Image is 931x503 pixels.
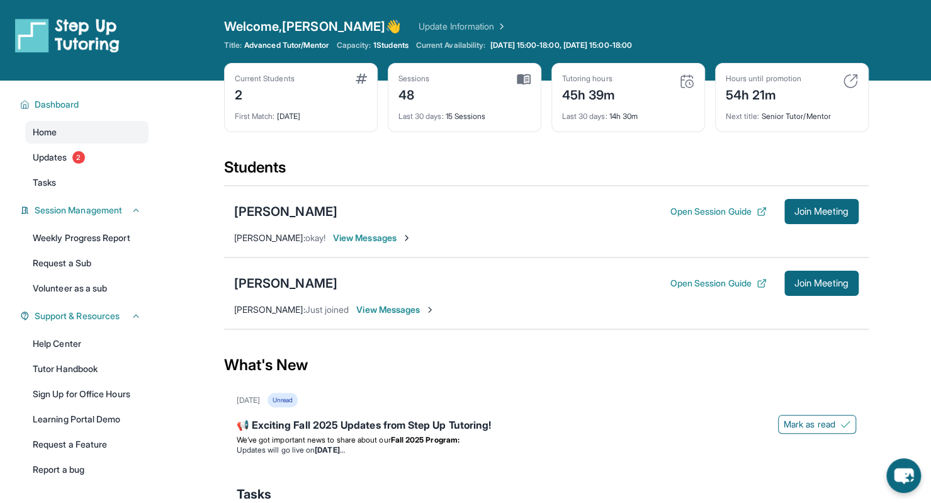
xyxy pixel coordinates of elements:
[398,104,531,122] div: 15 Sessions
[25,408,149,431] a: Learning Portal Demo
[425,305,435,315] img: Chevron-Right
[305,232,325,243] span: okay!
[778,415,856,434] button: Mark as read
[517,74,531,85] img: card
[235,74,295,84] div: Current Students
[726,84,801,104] div: 54h 21m
[373,40,409,50] span: 1 Students
[398,84,430,104] div: 48
[224,337,869,393] div: What's New
[840,419,850,429] img: Mark as read
[25,121,149,144] a: Home
[794,280,849,287] span: Join Meeting
[25,171,149,194] a: Tasks
[25,252,149,274] a: Request a Sub
[356,74,367,84] img: card
[305,304,349,315] span: Just joined
[237,445,856,455] li: Updates will go live on
[15,18,120,53] img: logo
[843,74,858,89] img: card
[237,395,260,405] div: [DATE]
[670,205,766,218] button: Open Session Guide
[562,74,616,84] div: Tutoring hours
[726,74,801,84] div: Hours until promotion
[670,277,766,290] button: Open Session Guide
[25,146,149,169] a: Updates2
[224,40,242,50] span: Title:
[268,393,298,407] div: Unread
[237,417,856,435] div: 📢 Exciting Fall 2025 Updates from Step Up Tutoring!
[224,18,402,35] span: Welcome, [PERSON_NAME] 👋
[488,40,635,50] a: [DATE] 15:00-18:00, [DATE] 15:00-18:00
[30,310,141,322] button: Support & Resources
[562,104,694,122] div: 14h 30m
[35,204,122,217] span: Session Management
[25,332,149,355] a: Help Center
[35,98,79,111] span: Dashboard
[886,458,921,493] button: chat-button
[784,271,859,296] button: Join Meeting
[25,383,149,405] a: Sign Up for Office Hours
[25,433,149,456] a: Request a Feature
[562,84,616,104] div: 45h 39m
[356,303,435,316] span: View Messages
[72,151,85,164] span: 2
[784,418,835,431] span: Mark as read
[33,126,57,138] span: Home
[398,74,430,84] div: Sessions
[490,40,632,50] span: [DATE] 15:00-18:00, [DATE] 15:00-18:00
[315,445,344,455] strong: [DATE]
[25,458,149,481] a: Report a bug
[391,435,460,444] strong: Fall 2025 Program:
[235,104,367,122] div: [DATE]
[237,435,391,444] span: We’ve got important news to share about our
[234,274,337,292] div: [PERSON_NAME]
[726,111,760,121] span: Next title :
[30,204,141,217] button: Session Management
[235,84,295,104] div: 2
[234,203,337,220] div: [PERSON_NAME]
[794,208,849,215] span: Join Meeting
[402,233,412,243] img: Chevron-Right
[35,310,120,322] span: Support & Resources
[33,176,56,189] span: Tasks
[562,111,607,121] span: Last 30 days :
[224,157,869,185] div: Students
[398,111,444,121] span: Last 30 days :
[336,40,371,50] span: Capacity:
[244,40,329,50] span: Advanced Tutor/Mentor
[416,40,485,50] span: Current Availability:
[235,111,275,121] span: First Match :
[25,227,149,249] a: Weekly Progress Report
[679,74,694,89] img: card
[33,151,67,164] span: Updates
[234,304,305,315] span: [PERSON_NAME] :
[30,98,141,111] button: Dashboard
[234,232,305,243] span: [PERSON_NAME] :
[25,277,149,300] a: Volunteer as a sub
[25,358,149,380] a: Tutor Handbook
[419,20,507,33] a: Update Information
[333,232,412,244] span: View Messages
[726,104,858,122] div: Senior Tutor/Mentor
[494,20,507,33] img: Chevron Right
[237,485,271,503] span: Tasks
[784,199,859,224] button: Join Meeting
